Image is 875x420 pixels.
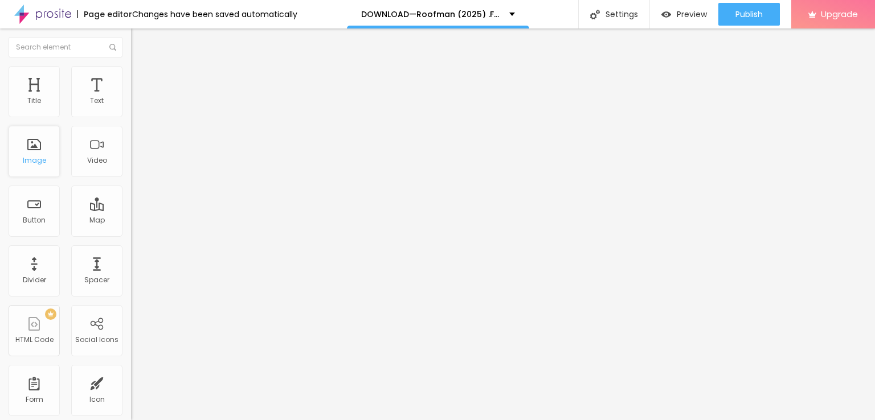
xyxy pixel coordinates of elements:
button: Preview [650,3,718,26]
div: Form [26,396,43,403]
button: Publish [718,3,780,26]
p: DOWNLOAD—Roofman (2025) .FullMovie. Free Bolly4u Full4K HINDI Vegamovies [361,10,501,18]
span: Upgrade [821,9,858,19]
div: Changes have been saved automatically [132,10,297,18]
div: Image [23,157,46,164]
iframe: Editor [131,28,875,420]
span: Publish [735,10,763,19]
img: Icone [590,10,600,19]
span: Preview [677,10,707,19]
div: Page editor [77,10,132,18]
div: HTML Code [15,336,54,344]
img: Icone [109,44,116,51]
div: Social Icons [75,336,118,344]
input: Search element [9,37,122,57]
div: Spacer [84,276,109,284]
div: Text [90,97,104,105]
div: Map [89,216,105,224]
div: Divider [23,276,46,284]
div: Button [23,216,46,224]
div: Icon [89,396,105,403]
img: view-1.svg [661,10,671,19]
div: Title [27,97,41,105]
div: Video [87,157,107,164]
